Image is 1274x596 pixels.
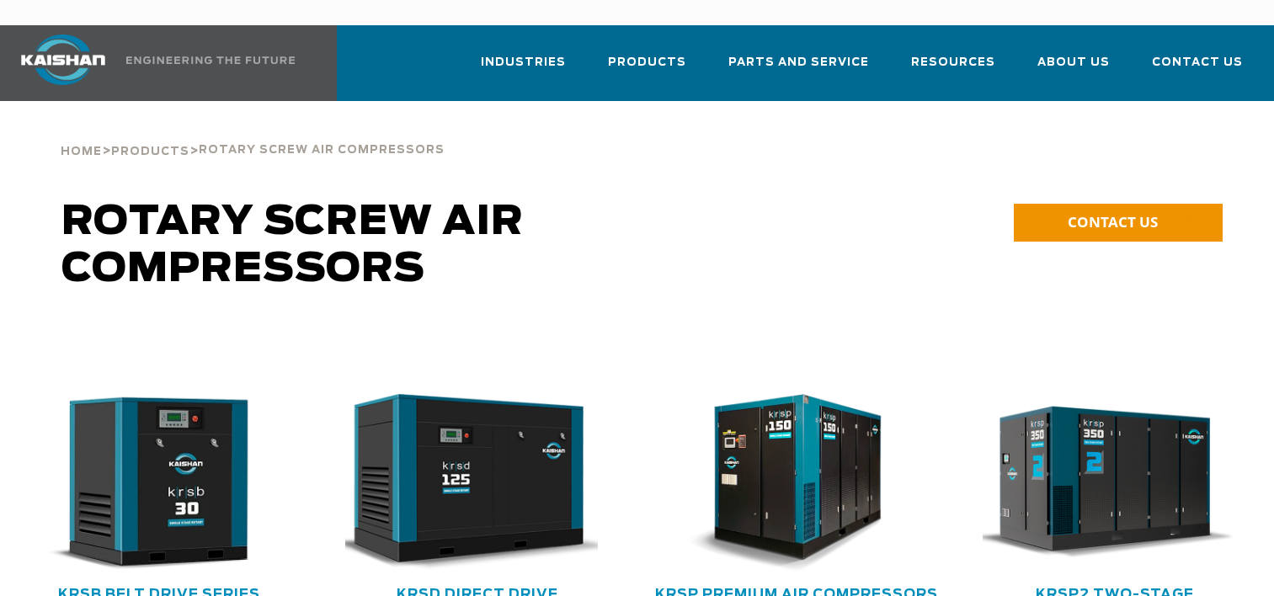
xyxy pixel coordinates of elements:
[14,394,280,572] img: krsb30
[1068,212,1158,231] span: CONTACT US
[970,394,1235,572] img: krsp350
[1014,204,1223,242] a: CONTACT US
[126,56,295,64] img: Engineering the future
[111,143,189,158] a: Products
[1152,40,1243,98] a: Contact Us
[61,101,445,165] div: > >
[61,143,102,158] a: Home
[27,394,291,572] div: krsb30
[728,53,869,72] span: Parts and Service
[199,145,445,156] span: Rotary Screw Air Compressors
[61,202,524,290] span: Rotary Screw Air Compressors
[608,53,686,72] span: Products
[61,146,102,157] span: Home
[345,394,610,572] div: krsd125
[481,40,566,98] a: Industries
[111,146,189,157] span: Products
[652,394,917,572] img: krsp150
[608,40,686,98] a: Products
[728,40,869,98] a: Parts and Service
[333,394,598,572] img: krsd125
[1152,53,1243,72] span: Contact Us
[664,394,929,572] div: krsp150
[911,40,995,98] a: Resources
[1037,40,1110,98] a: About Us
[911,53,995,72] span: Resources
[1037,53,1110,72] span: About Us
[983,394,1247,572] div: krsp350
[481,53,566,72] span: Industries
